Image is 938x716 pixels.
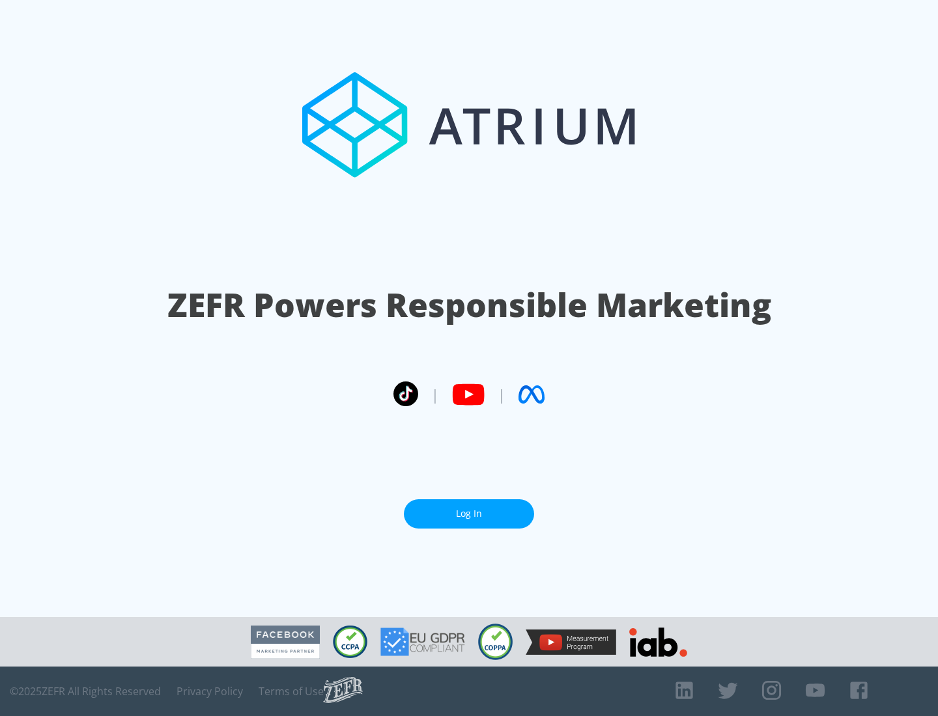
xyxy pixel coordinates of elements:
img: COPPA Compliant [478,624,513,660]
span: © 2025 ZEFR All Rights Reserved [10,685,161,698]
a: Terms of Use [259,685,324,698]
img: CCPA Compliant [333,626,367,658]
img: IAB [629,627,687,657]
h1: ZEFR Powers Responsible Marketing [167,282,771,327]
img: GDPR Compliant [380,627,465,656]
img: Facebook Marketing Partner [251,626,320,659]
span: | [498,385,505,404]
img: YouTube Measurement Program [526,629,616,655]
span: | [431,385,439,404]
a: Privacy Policy [177,685,243,698]
a: Log In [404,499,534,529]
